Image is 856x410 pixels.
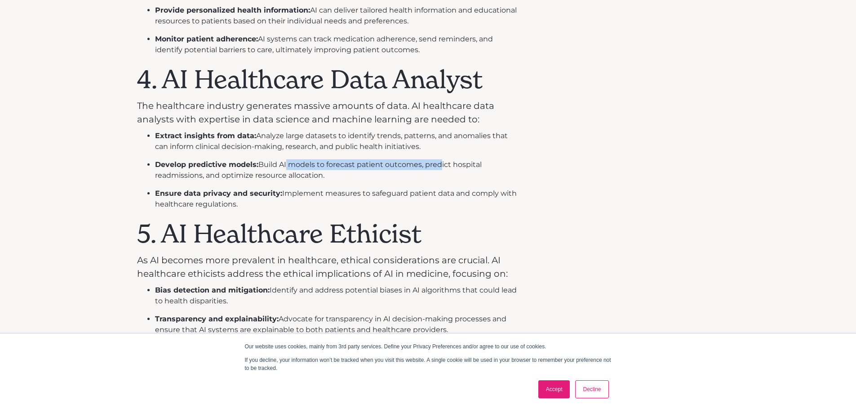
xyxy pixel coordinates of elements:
a: Decline [575,380,608,398]
strong: Develop predictive models: [155,160,258,169]
h1: 5. AI Healthcare Ethicist [137,219,522,249]
p: If you decline, your information won’t be tracked when you visit this website. A single cookie wi... [245,356,612,372]
li: Implement measures to safeguard patient data and comply with healthcare regulations. [155,188,522,210]
h1: 4. AI Healthcare Data Analyst [137,64,522,95]
strong: Provide personalized health information: [155,6,310,14]
li: Identify and address potential biases in AI algorithms that could lead to health disparities. [155,285,522,306]
a: Accept [538,380,570,398]
p: As AI becomes more prevalent in healthcare, ethical considerations are crucial. AI healthcare eth... [137,253,522,280]
p: Our website uses cookies, mainly from 3rd party services. Define your Privacy Preferences and/or ... [245,342,612,351]
strong: Bias detection and mitigation: [155,286,270,294]
li: AI can deliver tailored health information and educational resources to patients based on their i... [155,5,522,27]
strong: Monitor patient adherence: [155,35,258,43]
li: Build AI models to forecast patient outcomes, predict hospital readmissions, and optimize resourc... [155,159,522,181]
strong: Transparency and explainability: [155,315,279,323]
strong: Ensure data privacy and security: [155,189,282,198]
li: Advocate for transparency in AI decision-making processes and ensure that AI systems are explaina... [155,314,522,335]
p: The healthcare industry generates massive amounts of data. AI healthcare data analysts with exper... [137,99,522,126]
li: Analyze large datasets to identify trends, patterns, and anomalies that can inform clinical decis... [155,131,522,152]
li: AI systems can track medication adherence, send reminders, and identify potential barriers to car... [155,34,522,55]
strong: Extract insights from data: [155,131,256,140]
